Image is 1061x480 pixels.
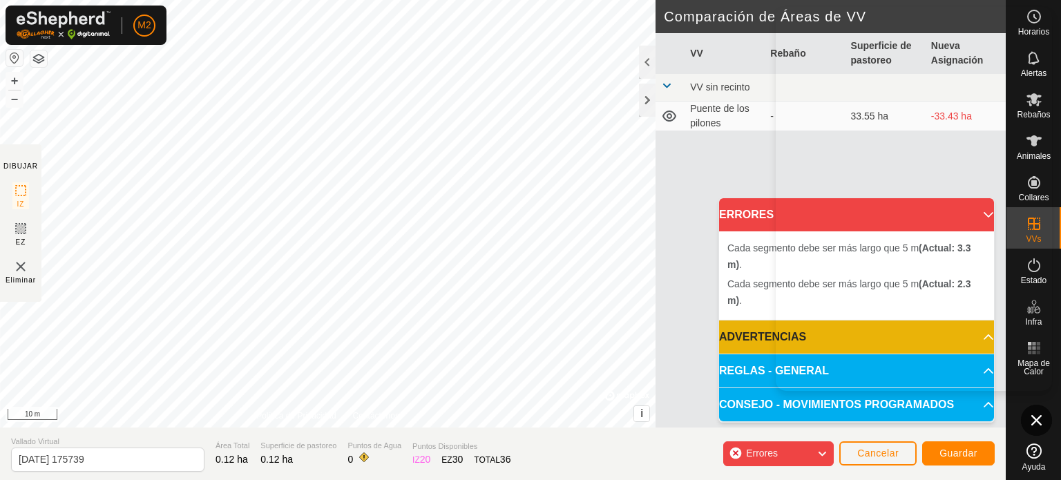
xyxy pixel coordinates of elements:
th: Rebaño [765,33,845,74]
button: Capas del Mapa [30,50,47,67]
span: Cada segmento debe ser más largo que 5 m . [727,278,971,306]
span: 36 [500,454,511,465]
span: ERRORES [719,207,774,223]
span: VV sin recinto [690,81,749,93]
span: Área Total [216,440,249,452]
span: 20 [420,454,431,465]
p-accordion-header: CONSEJO - MOVIMIENTOS PROGRAMADOS [719,388,994,421]
p-accordion-header: ERRORES [719,198,994,231]
span: REGLAS - GENERAL [719,363,829,379]
button: i [634,406,649,421]
span: Guardar [939,448,977,459]
span: EZ [16,237,26,247]
div: TOTAL [474,452,510,467]
img: Logo Gallagher [17,11,111,39]
span: Errores [746,448,778,459]
span: i [640,407,643,419]
a: Política de Privacidad [256,410,336,422]
span: IZ [17,199,25,209]
span: 0 [347,454,353,465]
div: DIBUJAR [3,161,38,171]
button: Restablecer Mapa [6,50,23,66]
span: Ayuda [1022,463,1046,471]
span: M2 [137,18,151,32]
div: IZ [412,452,430,467]
img: VV [12,258,29,275]
td: Puente de los pilones [685,102,765,131]
div: - [770,109,839,124]
button: Guardar [922,441,995,465]
span: Puntos Disponibles [412,441,510,452]
span: Eliminar [6,275,36,285]
span: Cancelar [857,448,899,459]
span: 30 [452,454,463,465]
p-accordion-header: REGLAS - GENERAL [719,354,994,387]
span: Puntos de Agua [347,440,401,452]
p-accordion-header: ADVERTENCIAS [719,320,994,354]
th: VV [685,33,765,74]
div: EZ [441,452,463,467]
span: ADVERTENCIAS [719,329,806,345]
span: 0.12 ha [216,454,248,465]
button: + [6,73,23,89]
span: Superficie de pastoreo [260,440,336,452]
span: Vallado Virtual [11,436,204,448]
a: Ayuda [1006,438,1061,477]
a: Contáctenos [353,410,399,422]
span: 0.12 ha [260,454,293,465]
h2: Comparación de Áreas de VV [664,8,1006,25]
span: CONSEJO - MOVIMIENTOS PROGRAMADOS [719,396,954,413]
p-accordion-content: ERRORES [719,231,994,320]
button: Cancelar [839,441,917,465]
button: – [6,90,23,107]
span: Cada segmento debe ser más largo que 5 m . [727,242,971,270]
